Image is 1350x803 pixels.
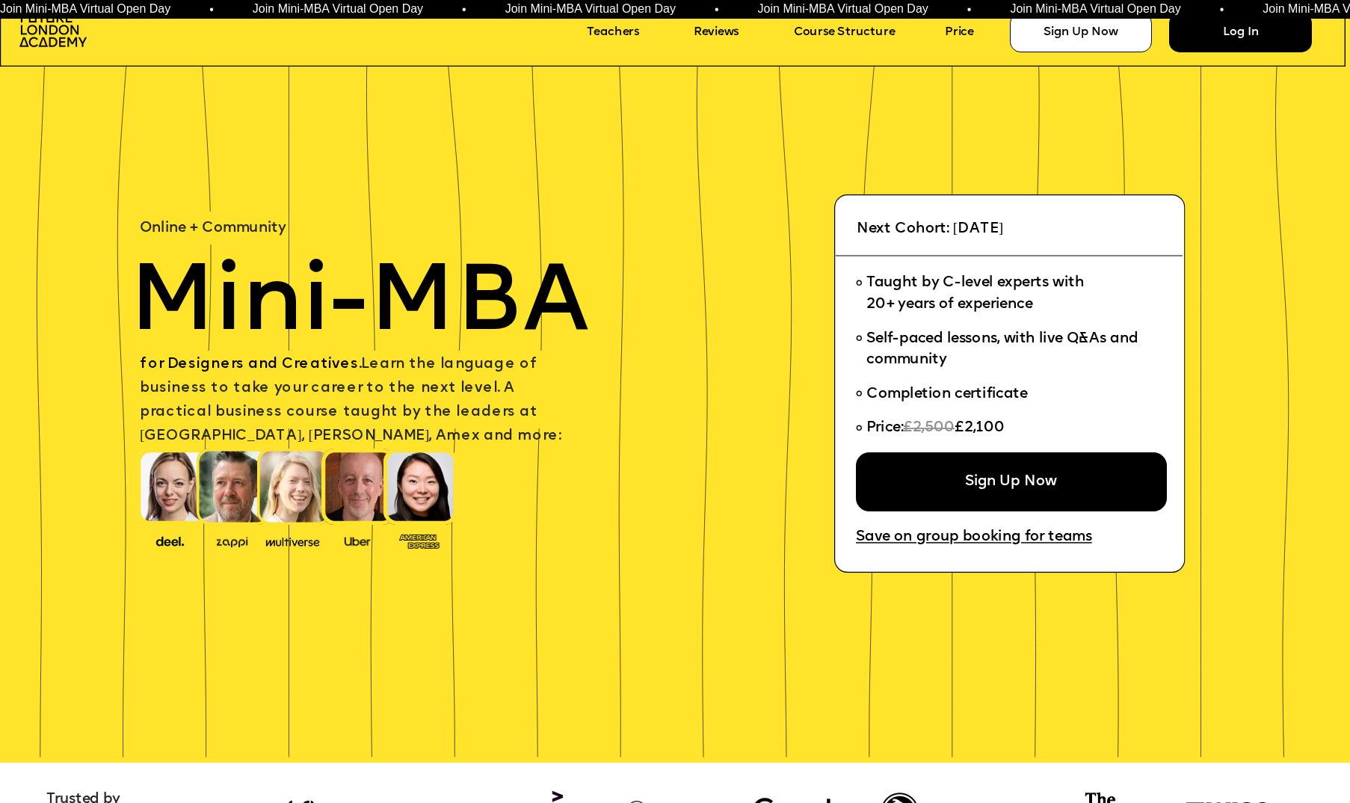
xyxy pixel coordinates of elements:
[457,4,462,16] span: •
[866,331,1142,367] span: Self-paced lessons, with live Q&As and community
[856,525,1130,553] a: Save on group booking for teams
[144,532,197,549] img: image-388f4489-9820-4c53-9b08-f7df0b8d4ae2.png
[140,357,361,372] span: for Designers and Creatives.
[866,276,1084,312] span: Taught by C-level experts with 20+ years of experience
[694,21,766,46] a: Reviews
[857,222,1003,236] span: Next Cohort: [DATE]
[331,533,384,547] img: image-99cff0b2-a396-4aab-8550-cf4071da2cb9.png
[945,21,997,46] a: Price
[587,21,672,46] a: Teachers
[955,421,1005,435] span: £2,100
[140,357,561,443] span: Learn the language of business to take your career to the next level. A practical business course...
[206,533,259,547] img: image-b2f1584c-cbf7-4a77-bbe0-f56ae6ee31f2.png
[710,4,715,16] span: •
[1215,4,1219,16] span: •
[794,21,933,46] a: Course Structure
[963,4,967,16] span: •
[903,421,955,435] span: £2,500
[129,259,590,353] span: Mini-MBA
[140,221,286,236] span: Online + Community
[393,530,446,550] img: image-93eab660-639c-4de6-957c-4ae039a0235a.png
[261,532,324,549] img: image-b7d05013-d886-4065-8d38-3eca2af40620.png
[19,13,87,47] img: image-aac980e9-41de-4c2d-a048-f29dd30a0068.png
[866,387,1027,401] span: Completion certificate
[866,421,903,435] span: Price:
[205,4,209,16] span: •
